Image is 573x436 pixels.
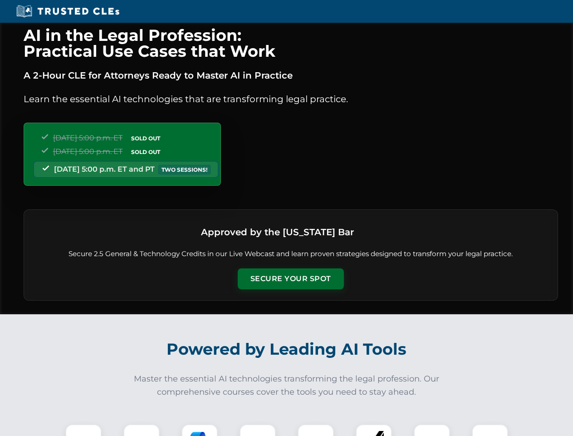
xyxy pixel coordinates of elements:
[201,224,354,240] h3: Approved by the [US_STATE] Bar
[128,134,163,143] span: SOLD OUT
[24,27,558,59] h1: AI in the Legal Profession: Practical Use Cases that Work
[35,249,547,259] p: Secure 2.5 General & Technology Credits in our Live Webcast and learn proven strategies designed ...
[24,92,558,106] p: Learn the essential AI technologies that are transforming legal practice.
[358,221,380,243] img: Logo
[128,372,446,399] p: Master the essential AI technologies transforming the legal profession. Our comprehensive courses...
[128,147,163,157] span: SOLD OUT
[35,333,538,365] h2: Powered by Leading AI Tools
[53,134,122,142] span: [DATE] 5:00 p.m. ET
[238,268,344,289] button: Secure Your Spot
[14,5,122,18] img: Trusted CLEs
[53,147,122,156] span: [DATE] 5:00 p.m. ET
[24,68,558,83] p: A 2-Hour CLE for Attorneys Ready to Master AI in Practice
